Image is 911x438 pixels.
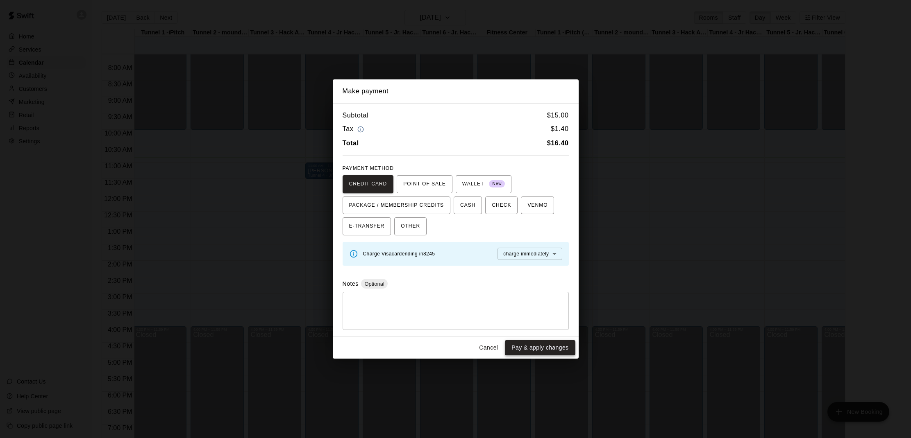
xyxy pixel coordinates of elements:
[475,340,502,355] button: Cancel
[343,165,394,171] span: PAYMENT METHOD
[343,280,359,287] label: Notes
[527,199,548,212] span: VENMO
[333,79,579,103] h2: Make payment
[551,124,568,135] h6: $ 1.40
[521,196,554,214] button: VENMO
[363,251,435,257] span: Charge Visa card ending in 8245
[401,220,420,233] span: OTHER
[343,175,394,193] button: CREDIT CARD
[361,281,387,287] span: Optional
[547,140,569,147] b: $ 16.40
[349,220,385,233] span: E-TRANSFER
[397,175,452,193] button: POINT OF SALE
[403,178,445,191] span: POINT OF SALE
[485,196,518,214] button: CHECK
[454,196,482,214] button: CASH
[394,217,427,235] button: OTHER
[349,199,444,212] span: PACKAGE / MEMBERSHIP CREDITS
[456,175,512,193] button: WALLET New
[343,196,451,214] button: PACKAGE / MEMBERSHIP CREDITS
[505,340,575,355] button: Pay & apply changes
[343,110,369,121] h6: Subtotal
[349,178,387,191] span: CREDIT CARD
[489,178,505,190] span: New
[343,124,366,135] h6: Tax
[343,217,391,235] button: E-TRANSFER
[460,199,475,212] span: CASH
[462,178,505,191] span: WALLET
[492,199,511,212] span: CHECK
[503,251,549,257] span: charge immediately
[343,140,359,147] b: Total
[547,110,569,121] h6: $ 15.00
